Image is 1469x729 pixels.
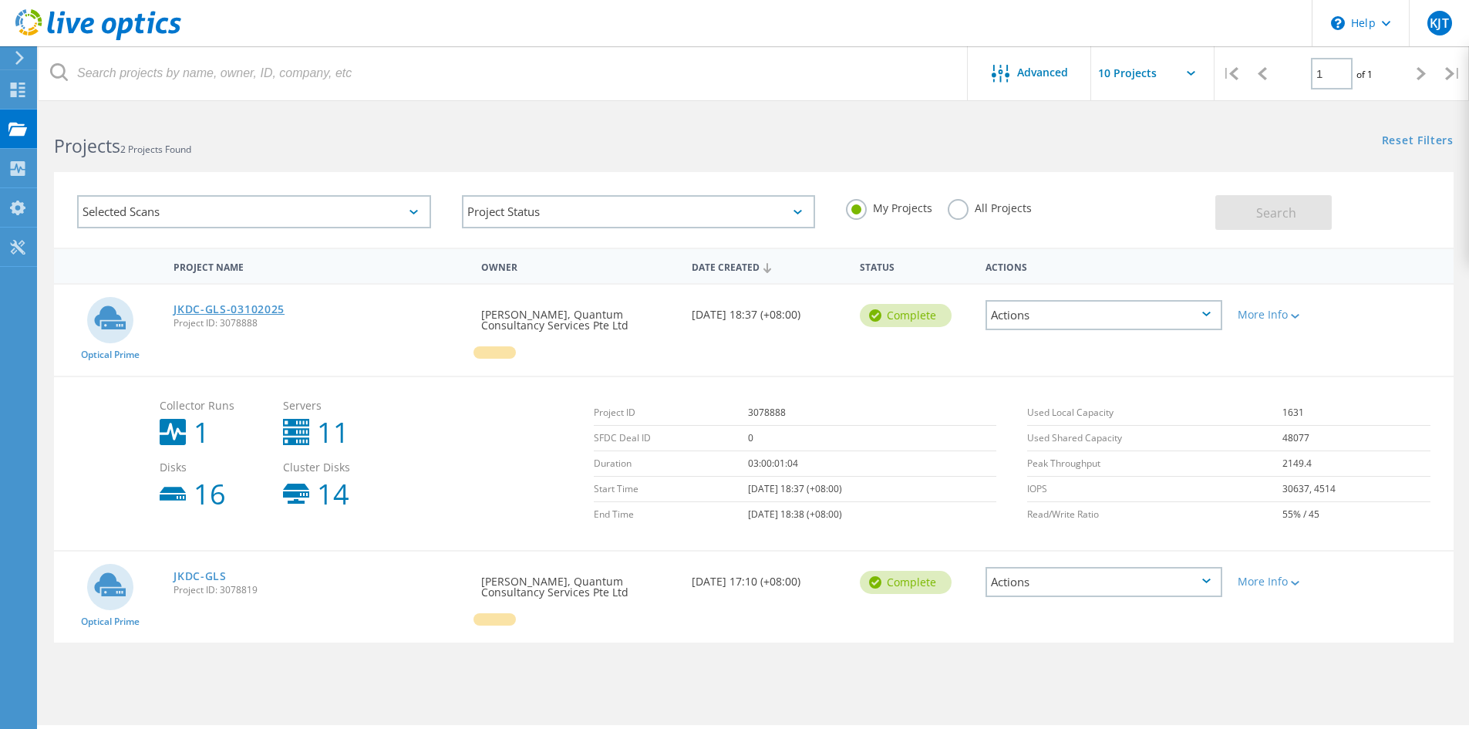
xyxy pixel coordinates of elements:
[473,251,683,280] div: Owner
[54,133,120,158] b: Projects
[1027,426,1282,451] td: Used Shared Capacity
[748,400,996,426] td: 3078888
[594,426,748,451] td: SFDC Deal ID
[81,350,140,359] span: Optical Prime
[852,251,978,280] div: Status
[77,195,431,228] div: Selected Scans
[81,617,140,626] span: Optical Prime
[1282,451,1430,477] td: 2149.4
[160,462,268,473] span: Disks
[1027,477,1282,502] td: IOPS
[194,419,210,447] b: 1
[15,32,181,43] a: Live Optics Dashboard
[160,400,268,411] span: Collector Runs
[1282,502,1430,528] td: 55% / 45
[748,502,996,528] td: [DATE] 18:38 (+08:00)
[986,300,1222,330] div: Actions
[39,46,969,100] input: Search projects by name, owner, ID, company, etc
[283,400,391,411] span: Servers
[1215,46,1246,101] div: |
[1282,400,1430,426] td: 1631
[317,419,349,447] b: 11
[1238,309,1334,320] div: More Info
[120,143,191,156] span: 2 Projects Found
[948,199,1032,214] label: All Projects
[860,571,952,594] div: Complete
[594,477,748,502] td: Start Time
[846,199,932,214] label: My Projects
[1215,195,1332,230] button: Search
[473,285,683,346] div: [PERSON_NAME], Quantum Consultancy Services Pte Ltd
[684,251,852,281] div: Date Created
[1382,135,1454,148] a: Reset Filters
[860,304,952,327] div: Complete
[684,552,852,602] div: [DATE] 17:10 (+08:00)
[748,426,996,451] td: 0
[1356,68,1373,81] span: of 1
[1256,204,1296,221] span: Search
[166,251,473,280] div: Project Name
[1437,46,1469,101] div: |
[1430,17,1448,29] span: KJT
[1282,477,1430,502] td: 30637, 4514
[194,481,226,508] b: 16
[684,285,852,336] div: [DATE] 18:37 (+08:00)
[283,462,391,473] span: Cluster Disks
[1017,67,1068,78] span: Advanced
[1027,451,1282,477] td: Peak Throughput
[174,304,285,315] a: JKDC-GLS-03102025
[1331,16,1345,30] svg: \n
[174,319,466,328] span: Project ID: 3078888
[594,502,748,528] td: End Time
[986,567,1222,597] div: Actions
[978,251,1230,280] div: Actions
[748,451,996,477] td: 03:00:01:04
[1027,502,1282,528] td: Read/Write Ratio
[1282,426,1430,451] td: 48077
[473,552,683,613] div: [PERSON_NAME], Quantum Consultancy Services Pte Ltd
[174,571,227,582] a: JKDC-GLS
[1238,576,1334,587] div: More Info
[594,400,748,426] td: Project ID
[317,481,349,508] b: 14
[594,451,748,477] td: Duration
[174,586,466,595] span: Project ID: 3078819
[748,477,996,502] td: [DATE] 18:37 (+08:00)
[1027,400,1282,426] td: Used Local Capacity
[462,195,816,228] div: Project Status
